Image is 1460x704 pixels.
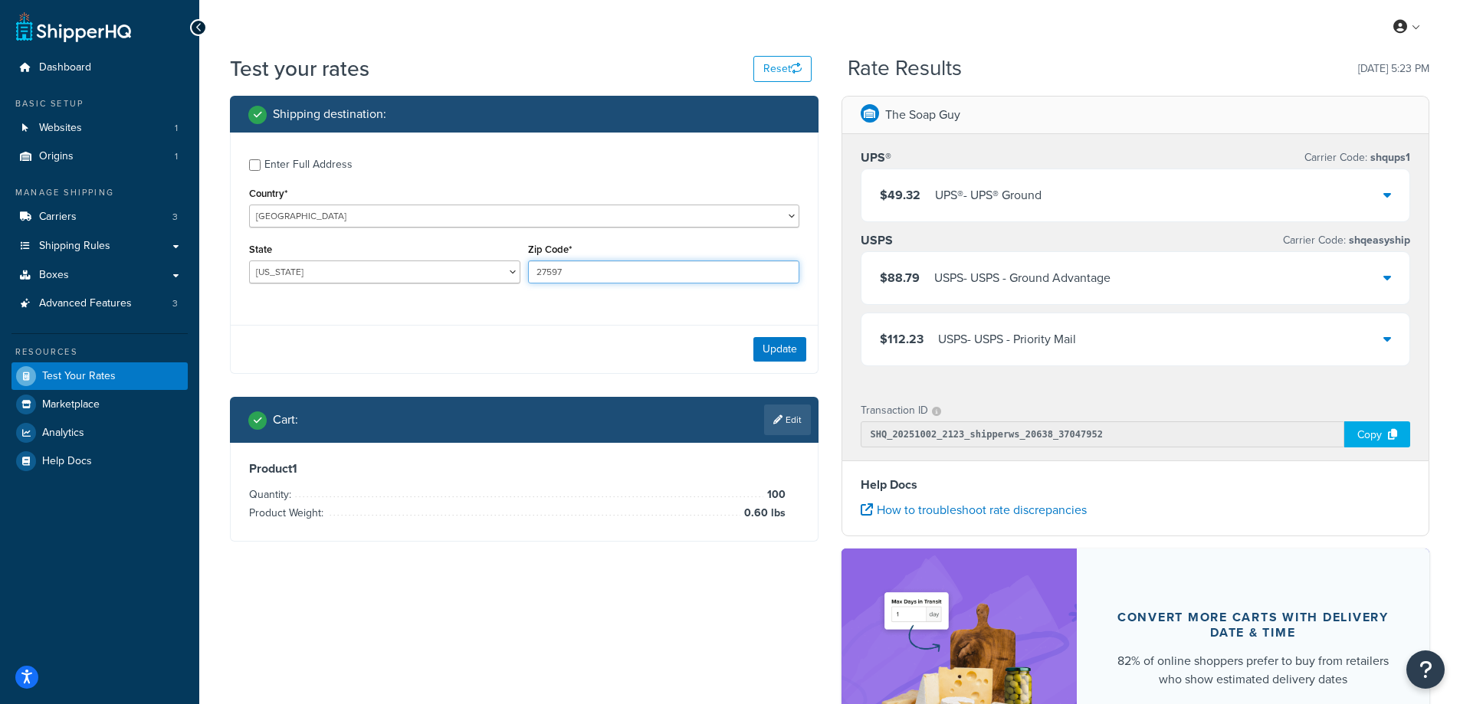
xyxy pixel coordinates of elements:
[11,290,188,318] li: Advanced Features
[11,362,188,390] a: Test Your Rates
[172,211,178,224] span: 3
[175,122,178,135] span: 1
[273,107,386,121] h2: Shipping destination :
[1406,650,1445,689] button: Open Resource Center
[249,159,261,171] input: Enter Full Address
[249,486,295,503] span: Quantity:
[11,391,188,418] a: Marketplace
[11,261,188,290] a: Boxes
[42,398,100,411] span: Marketplace
[249,244,272,255] label: State
[528,244,572,255] label: Zip Code*
[753,56,812,82] button: Reset
[11,290,188,318] a: Advanced Features3
[39,240,110,253] span: Shipping Rules
[861,150,891,165] h3: UPS®
[264,154,353,175] div: Enter Full Address
[273,413,298,427] h2: Cart :
[11,203,188,231] a: Carriers3
[249,505,327,521] span: Product Weight:
[11,114,188,142] a: Websites1
[11,142,188,171] a: Origins1
[11,232,188,260] a: Shipping Rules
[175,150,178,163] span: 1
[935,185,1042,206] div: UPS® - UPS® Ground
[11,142,188,171] li: Origins
[1114,652,1393,689] div: 82% of online shoppers prefer to buy from retailers who show estimated delivery dates
[938,329,1076,350] div: USPS - USPS - Priority Mail
[11,203,188,231] li: Carriers
[11,97,188,110] div: Basic Setup
[39,297,132,310] span: Advanced Features
[1346,232,1410,248] span: shqeasyship
[230,54,369,83] h1: Test your rates
[11,447,188,475] a: Help Docs
[934,267,1111,289] div: USPS - USPS - Ground Advantage
[880,269,920,287] span: $88.79
[764,404,811,435] a: Edit
[42,370,116,383] span: Test Your Rates
[1367,149,1410,165] span: shqups1
[11,345,188,359] div: Resources
[249,188,287,199] label: Country*
[763,486,786,504] span: 100
[753,337,806,362] button: Update
[42,427,84,440] span: Analytics
[42,455,92,468] span: Help Docs
[1114,610,1393,640] div: Convert more carts with delivery date & time
[11,114,188,142] li: Websites
[172,297,178,310] span: 3
[249,461,799,476] h3: Product 1
[39,211,77,224] span: Carriers
[880,186,920,204] span: $49.32
[39,61,91,74] span: Dashboard
[39,269,69,282] span: Boxes
[861,233,893,248] h3: USPS
[861,501,1087,519] a: How to troubleshoot rate discrepancies
[740,504,786,522] span: 0.60 lbs
[861,476,1411,494] h4: Help Docs
[39,150,74,163] span: Origins
[1283,230,1410,251] p: Carrier Code:
[848,57,962,80] h2: Rate Results
[11,186,188,199] div: Manage Shipping
[11,54,188,82] a: Dashboard
[880,330,924,348] span: $112.23
[11,419,188,447] a: Analytics
[39,122,82,135] span: Websites
[1344,421,1410,447] div: Copy
[1304,147,1410,169] p: Carrier Code:
[1358,58,1429,80] p: [DATE] 5:23 PM
[885,104,960,126] p: The Soap Guy
[861,400,928,421] p: Transaction ID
